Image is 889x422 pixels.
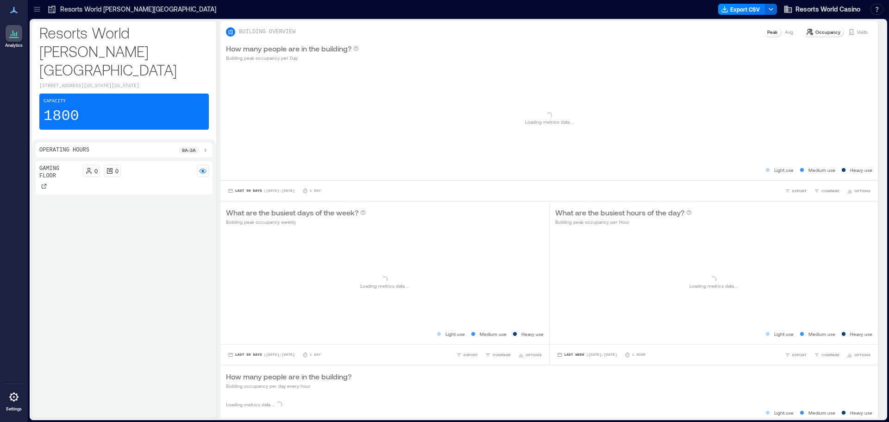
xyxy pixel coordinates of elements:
[854,188,870,194] span: OPTIONS
[483,350,513,359] button: COMPARE
[226,382,351,390] p: Building occupancy per day every hour
[555,350,619,359] button: Last Week |[DATE]-[DATE]
[526,352,542,358] span: OPTIONS
[3,386,25,415] a: Settings
[812,350,841,359] button: COMPARE
[850,166,872,174] p: Heavy use
[774,409,794,416] p: Light use
[226,43,351,54] p: How many people are in the building?
[689,282,738,290] p: Loading metrics data ...
[783,350,808,359] button: EXPORT
[182,146,196,154] p: 9a - 3a
[239,28,295,36] p: BUILDING OVERVIEW
[632,352,645,358] p: 1 Hour
[39,82,209,90] p: [STREET_ADDRESS][US_STATE][US_STATE]
[781,2,863,17] button: Resorts World Casino
[785,28,793,36] p: Avg
[845,350,872,359] button: OPTIONS
[226,218,366,226] p: Building peak occupancy weekly
[480,330,507,338] p: Medium use
[5,43,23,48] p: Analytics
[39,146,89,154] p: Operating Hours
[555,218,692,226] p: Building peak occupancy per Hour
[850,330,872,338] p: Heavy use
[808,330,835,338] p: Medium use
[2,22,25,51] a: Analytics
[521,330,544,338] p: Heavy use
[854,352,870,358] span: OPTIONS
[44,107,79,126] p: 1800
[792,352,807,358] span: EXPORT
[226,350,297,359] button: Last 90 Days |[DATE]-[DATE]
[115,167,119,175] p: 0
[774,330,794,338] p: Light use
[718,4,765,15] button: Export CSV
[310,188,321,194] p: 1 Day
[360,282,409,290] p: Loading metrics data ...
[555,207,684,218] p: What are the busiest hours of the day?
[445,330,465,338] p: Light use
[792,188,807,194] span: EXPORT
[493,352,511,358] span: COMPARE
[463,352,478,358] span: EXPORT
[39,23,209,79] p: Resorts World [PERSON_NAME][GEOGRAPHIC_DATA]
[44,98,66,105] p: Capacity
[516,350,544,359] button: OPTIONS
[812,186,841,195] button: COMPARE
[795,5,860,14] span: Resorts World Casino
[821,188,839,194] span: COMPARE
[226,371,351,382] p: How many people are in the building?
[815,28,840,36] p: Occupancy
[821,352,839,358] span: COMPARE
[845,186,872,195] button: OPTIONS
[6,406,22,412] p: Settings
[774,166,794,174] p: Light use
[94,167,98,175] p: 0
[454,350,480,359] button: EXPORT
[808,409,835,416] p: Medium use
[226,401,275,408] p: Loading metrics data ...
[39,165,79,180] p: Gaming Floor
[226,186,297,195] button: Last 90 Days |[DATE]-[DATE]
[525,118,574,126] p: Loading metrics data ...
[226,207,358,218] p: What are the busiest days of the week?
[226,54,359,62] p: Building peak occupancy per Day
[767,28,777,36] p: Peak
[783,186,808,195] button: EXPORT
[310,352,321,358] p: 1 Day
[857,28,868,36] p: Visits
[808,166,835,174] p: Medium use
[850,409,872,416] p: Heavy use
[60,5,216,14] p: Resorts World [PERSON_NAME][GEOGRAPHIC_DATA]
